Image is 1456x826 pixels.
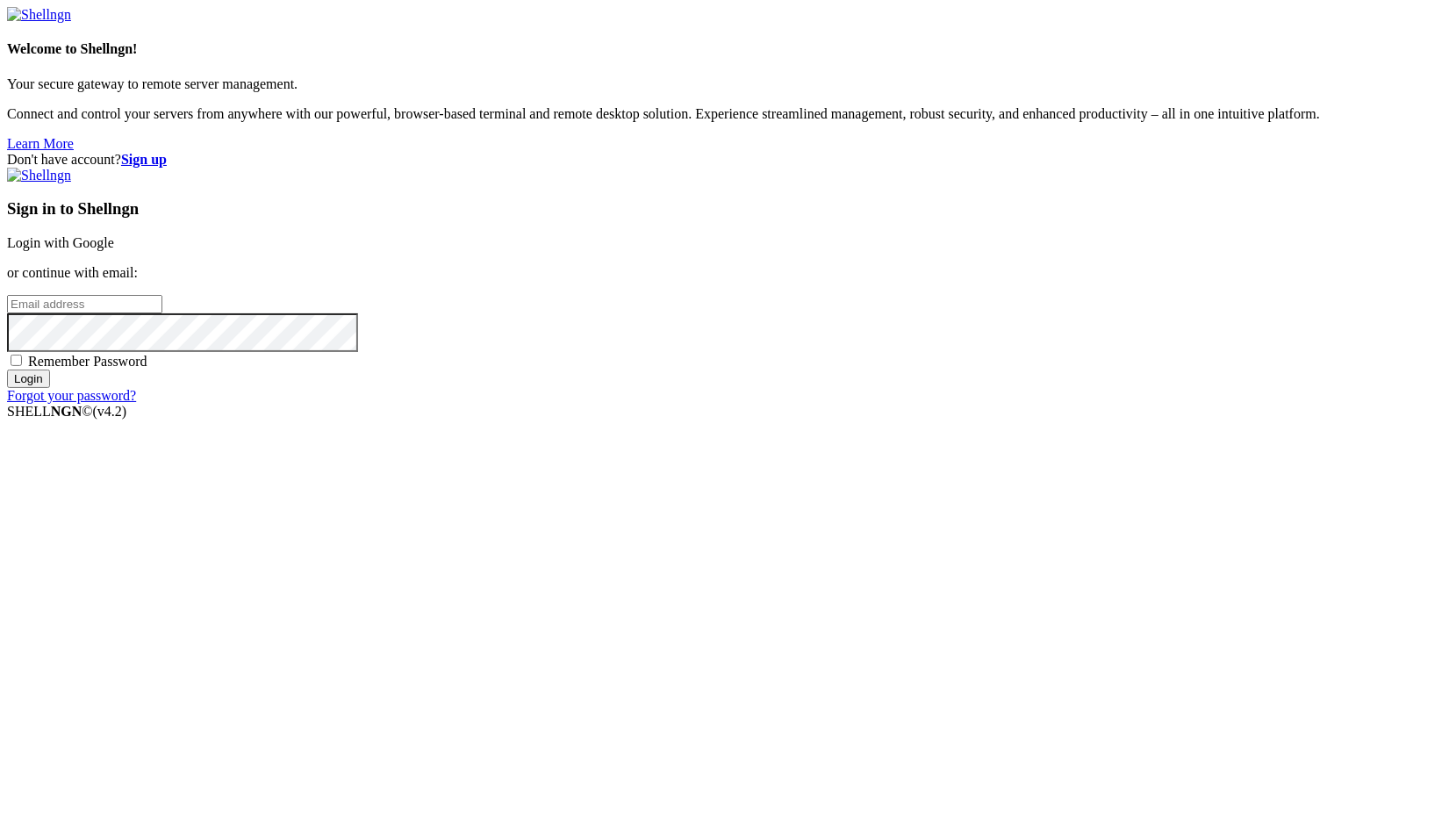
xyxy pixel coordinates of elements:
[7,199,1449,219] h3: Sign in to Shellngn
[51,404,82,419] b: NGN
[7,106,1449,122] p: Connect and control your servers from anywhere with our powerful, browser-based terminal and remo...
[7,136,74,151] a: Learn More
[7,7,71,23] img: Shellngn
[7,168,71,183] img: Shellngn
[11,355,22,366] input: Remember Password
[7,388,136,403] a: Forgot your password?
[7,265,1449,281] p: or continue with email:
[7,295,162,313] input: Email address
[93,404,127,419] span: 4.2.0
[7,404,126,419] span: SHELL ©
[7,76,1449,92] p: Your secure gateway to remote server management.
[28,354,147,369] span: Remember Password
[7,152,1449,168] div: Don't have account?
[121,152,167,167] a: Sign up
[7,370,50,388] input: Login
[7,235,114,250] a: Login with Google
[7,41,1449,57] h4: Welcome to Shellngn!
